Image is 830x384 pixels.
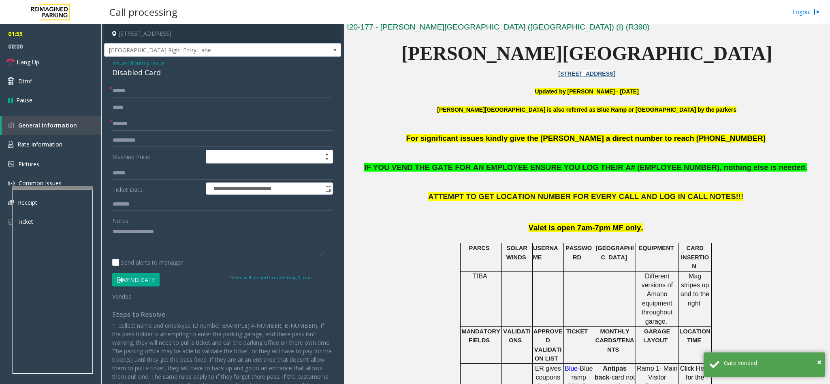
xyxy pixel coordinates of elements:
[347,22,827,35] h3: I20-177 - [PERSON_NAME][GEOGRAPHIC_DATA] ([GEOGRAPHIC_DATA]) (I) (R390)
[112,273,160,286] button: Vend Gate
[8,218,13,225] img: 'icon'
[104,24,341,43] h4: [STREET_ADDRESS]
[105,2,181,22] h3: Call processing
[8,200,14,205] img: 'icon'
[666,318,667,325] span: .
[105,44,294,57] span: [GEOGRAPHIC_DATA] Right Entry Lane
[792,8,820,16] a: Logout
[681,245,709,269] span: CARD INSERTION
[558,70,615,77] a: [STREET_ADDRESS]
[595,365,627,381] span: Antipas back-
[817,356,821,368] button: Close
[428,192,743,201] span: ATTEMPT TO GET LOCATION NUMBER FOR EVERY CALL AND LOG IN CALL NOTES!!!
[641,273,672,325] span: Different versions of Amano equipment throughout garage
[2,116,101,135] a: General Information
[112,311,333,318] h4: Steps to Resolve
[566,328,588,335] span: TICKET
[128,59,165,67] span: Monthly Issue
[112,59,126,67] span: Issue
[112,293,132,300] span: Vended
[533,328,563,362] span: APPROVED VALIDATION LIST
[533,245,558,260] span: USERNAME
[110,182,204,195] label: Ticket Date:
[321,150,333,157] span: Increase value
[535,88,638,95] font: Updated by [PERSON_NAME] - [DATE]
[8,180,15,187] img: 'icon'
[364,163,805,172] span: IF YOU VEND THE GATE FOR AN EMPLOYEE ENSURE YOU LOG THEIR A# (EMPLOYEE NUMBER), nothing else is n...
[724,359,819,367] div: Gate vended
[17,140,62,148] span: Rate Information
[805,163,807,172] span: .
[18,160,39,168] span: Pictures
[18,121,77,129] span: General Information
[462,328,500,344] span: MANDATORY FIELDS
[19,179,62,187] span: Common Issues
[643,328,670,344] span: GARAGE LAYOUT
[8,161,14,167] img: 'icon'
[112,214,130,225] label: Notes:
[679,328,711,344] span: LOCATION TIME
[321,157,333,163] span: Decrease value
[18,77,32,85] span: Dtmf
[813,8,820,16] img: logout
[17,58,39,66] span: Hang Up
[324,183,333,194] span: Toggle popup
[503,328,531,344] span: VALIDATIONS
[565,245,592,260] span: PASSWORD
[565,365,580,372] span: Blue-
[595,245,634,260] span: [GEOGRAPHIC_DATA]
[469,245,489,251] span: PARCS
[112,67,333,78] div: Disabled Card
[401,42,772,64] span: [PERSON_NAME][GEOGRAPHIC_DATA]
[8,141,13,148] img: 'icon'
[506,245,527,260] span: SOLAR WINDS
[529,223,643,232] span: Valet is open 7am-7pm MF only.
[229,274,312,280] small: Vend will be performed using 9 tone
[110,150,204,163] label: Machine Price:
[406,134,765,142] span: For significant issues kindly give the [PERSON_NAME] a direct number to reach [PHONE_NUMBER]
[473,273,487,280] span: TIBA
[126,59,165,67] span: -
[437,106,736,113] b: [PERSON_NAME][GEOGRAPHIC_DATA] is also referred as Blue Ramp or [GEOGRAPHIC_DATA] by the parkers
[112,258,183,267] label: Send alerts to manager
[817,356,821,367] span: ×
[639,245,674,251] span: EQUIPMENT
[595,328,634,353] span: MONTHLY CARDS/TENANTS
[681,273,709,307] span: Mag stripes up and to the right
[16,96,32,104] span: Pause
[8,122,14,128] img: 'icon'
